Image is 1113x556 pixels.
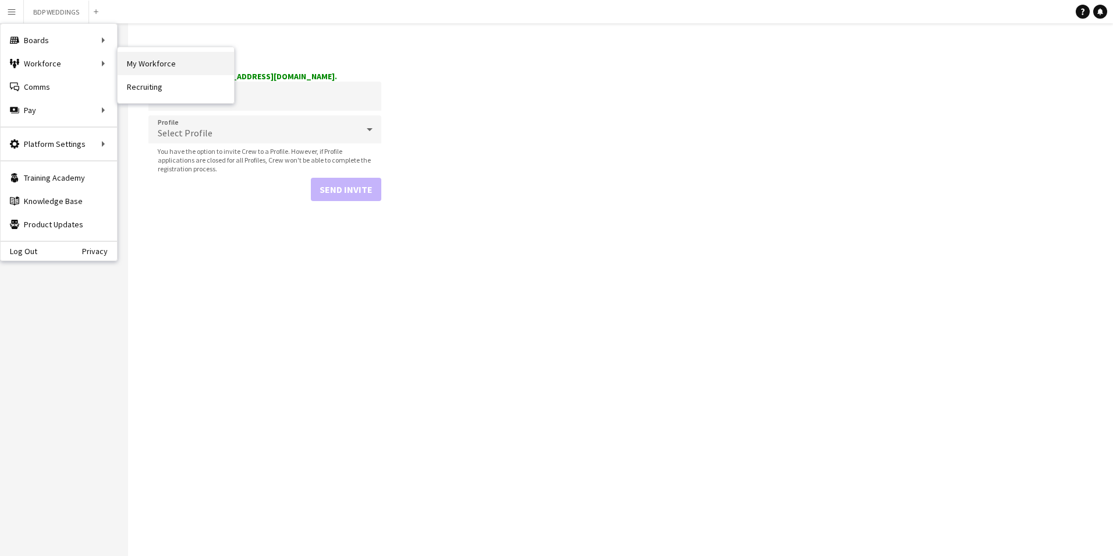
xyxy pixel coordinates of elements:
[148,44,381,62] h1: Invite contact
[1,75,117,98] a: Comms
[1,213,117,236] a: Product Updates
[1,52,117,75] div: Workforce
[118,52,234,75] a: My Workforce
[118,75,234,98] a: Recruiting
[207,71,337,82] strong: [EMAIL_ADDRESS][DOMAIN_NAME].
[1,98,117,122] div: Pay
[1,247,37,256] a: Log Out
[1,29,117,52] div: Boards
[1,132,117,156] div: Platform Settings
[148,147,381,173] span: You have the option to invite Crew to a Profile. However, if Profile applications are closed for ...
[24,1,89,23] button: BDP WEDDINGS
[1,189,117,213] a: Knowledge Base
[1,166,117,189] a: Training Academy
[148,71,381,82] div: Invitation sent to
[82,247,117,256] a: Privacy
[158,127,212,139] span: Select Profile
